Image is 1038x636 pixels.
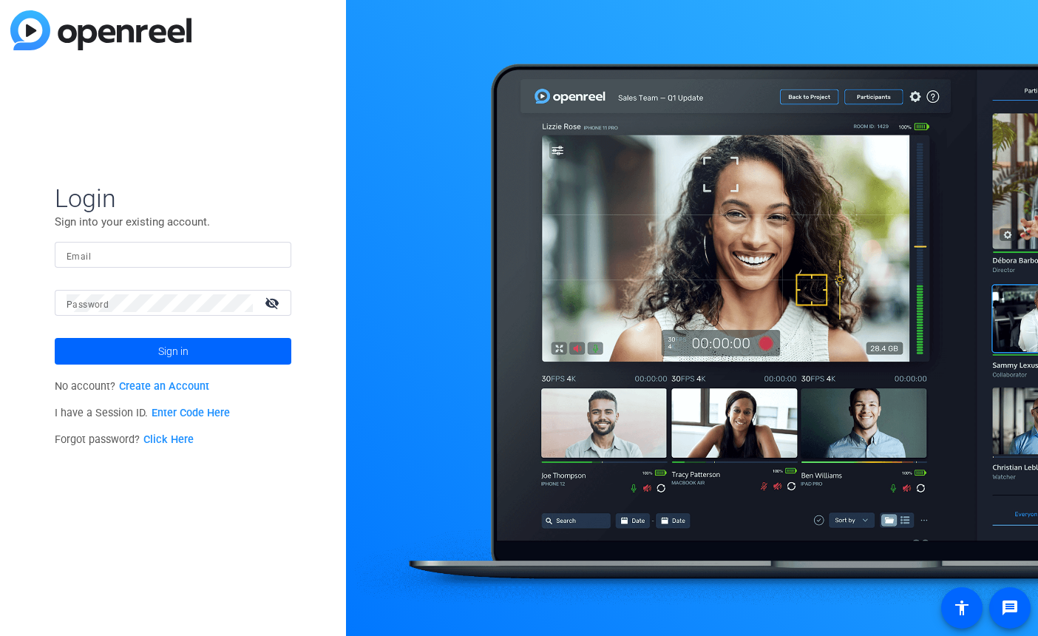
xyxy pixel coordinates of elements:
mat-icon: message [1001,599,1019,617]
img: blue-gradient.svg [10,10,191,50]
mat-label: Password [67,300,109,310]
mat-icon: accessibility [953,599,971,617]
span: No account? [55,380,209,393]
a: Enter Code Here [152,407,230,419]
button: Sign in [55,338,291,365]
input: Enter Email Address [67,246,279,264]
mat-label: Email [67,251,91,262]
a: Create an Account [119,380,209,393]
span: Forgot password? [55,433,194,446]
p: Sign into your existing account. [55,214,291,230]
span: Sign in [158,333,189,370]
mat-icon: visibility_off [256,292,291,314]
a: Click Here [143,433,194,446]
span: I have a Session ID. [55,407,230,419]
span: Login [55,183,291,214]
